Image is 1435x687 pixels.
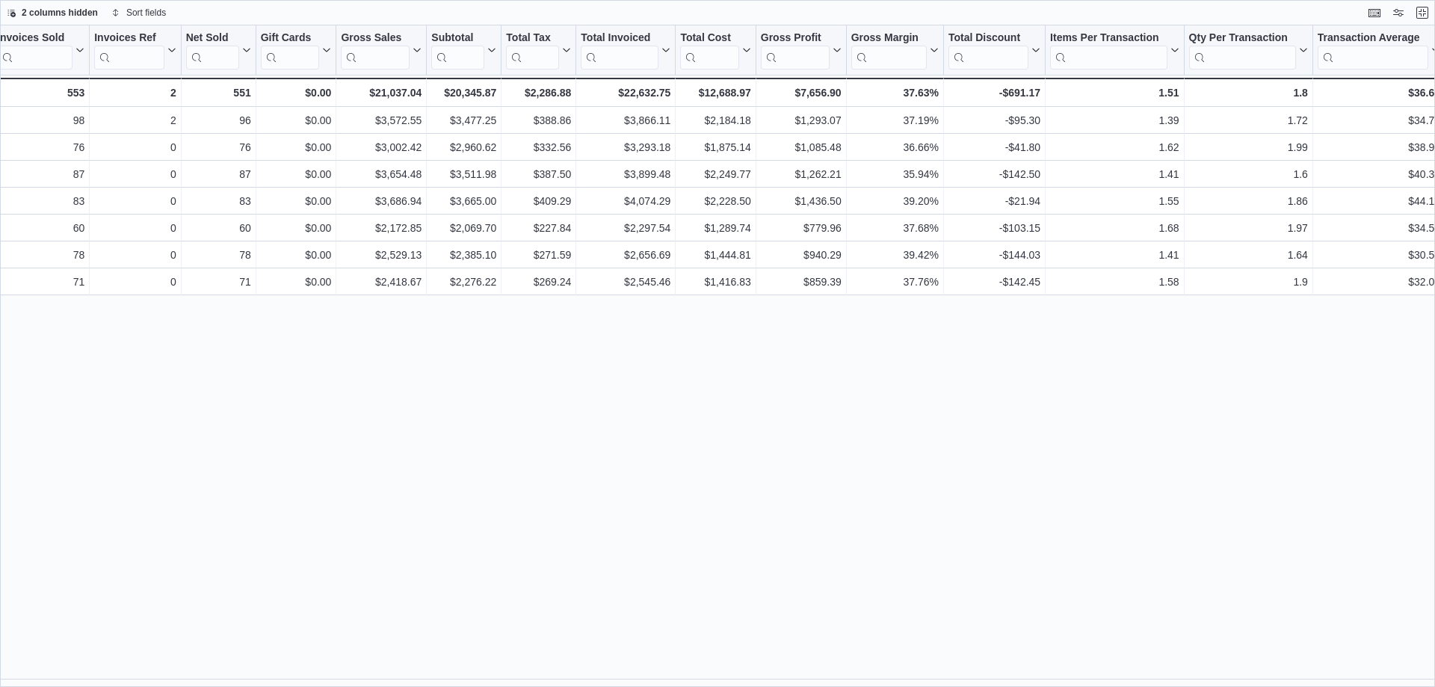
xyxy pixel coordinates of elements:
div: $2,286.88 [506,84,571,102]
div: 2 [94,84,176,102]
div: 37.63% [851,84,939,102]
span: 2 columns hidden [22,7,98,19]
span: Sort fields [126,7,166,19]
div: $0.00 [261,84,332,102]
button: Exit fullscreen [1413,4,1431,22]
div: $21,037.04 [341,84,422,102]
button: 2 columns hidden [1,4,104,22]
div: 1.8 [1189,84,1308,102]
div: -$691.17 [948,84,1040,102]
div: $22,632.75 [581,84,670,102]
div: 551 [186,84,251,102]
div: 1.51 [1050,84,1179,102]
button: Keyboard shortcuts [1365,4,1383,22]
button: Sort fields [105,4,172,22]
div: $20,345.87 [431,84,496,102]
button: Display options [1389,4,1407,22]
div: $7,656.90 [761,84,842,102]
div: $12,688.97 [680,84,750,102]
